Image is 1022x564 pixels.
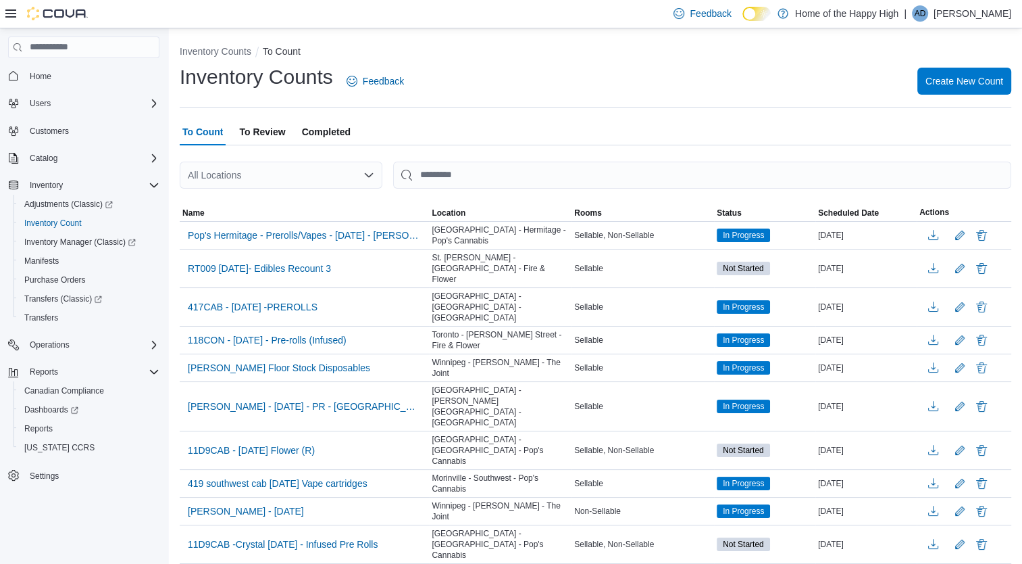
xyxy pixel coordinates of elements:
[182,225,426,245] button: Pop's Hermitage - Prerolls/Vapes - [DATE] - [PERSON_NAME] - [GEOGRAPHIC_DATA] - [GEOGRAPHIC_DATA]...
[432,500,569,522] span: Winnipeg - [PERSON_NAME] - The Joint
[30,471,59,481] span: Settings
[30,126,69,137] span: Customers
[717,333,770,347] span: In Progress
[19,383,159,399] span: Canadian Compliance
[432,291,569,323] span: [GEOGRAPHIC_DATA] - [GEOGRAPHIC_DATA] - [GEOGRAPHIC_DATA]
[904,5,906,22] p: |
[263,46,301,57] button: To Count
[723,505,764,517] span: In Progress
[723,301,764,313] span: In Progress
[19,272,91,288] a: Purchase Orders
[815,503,917,519] div: [DATE]
[188,300,317,314] span: 417CAB - [DATE] -PREROLLS
[19,215,87,231] a: Inventory Count
[14,419,165,438] button: Reports
[717,229,770,242] span: In Progress
[182,501,309,521] button: [PERSON_NAME] - [DATE]
[818,208,879,218] span: Scheduled Date
[815,360,917,376] div: [DATE]
[19,253,64,269] a: Manifests
[239,118,285,145] span: To Review
[571,398,714,415] div: Sellable
[182,258,336,279] button: RT009 [DATE]- Edibles Recount 3
[24,275,86,285] span: Purchase Orders
[14,271,165,289] button: Purchase Orders
[432,357,569,379] span: Winnipeg - [PERSON_NAME] - The Joint
[19,402,159,418] span: Dashboards
[952,440,968,461] button: Edit count details
[24,364,63,380] button: Reports
[973,503,990,519] button: Delete
[24,68,159,85] span: Home
[182,118,223,145] span: To Count
[188,333,347,347] span: 118CON - [DATE] - Pre-rolls (Infused)
[690,7,731,20] span: Feedback
[723,229,764,241] span: In Progress
[723,444,764,456] span: Not Started
[182,440,320,461] button: 11D9CAB - [DATE] Flower (R)
[188,538,378,551] span: 11D9CAB -Crystal [DATE] - Infused Pre Rolls
[571,360,714,376] div: Sellable
[24,122,159,139] span: Customers
[571,442,714,459] div: Sellable, Non-Sellable
[19,234,141,250] a: Inventory Manager (Classic)
[432,329,569,351] span: Toronto - [PERSON_NAME] Street - Fire & Flower
[14,308,165,327] button: Transfers
[14,289,165,308] a: Transfers (Classic)
[19,421,58,437] a: Reports
[182,534,383,555] button: 11D9CAB -Crystal [DATE] - Infused Pre Rolls
[934,5,1011,22] p: [PERSON_NAME]
[363,170,374,181] button: Open list of options
[182,358,376,378] button: [PERSON_NAME] Floor Stock Disposables
[571,332,714,348] div: Sellable
[24,177,159,193] span: Inventory
[432,208,465,218] span: Location
[30,180,63,191] span: Inventory
[19,310,63,326] a: Transfers
[24,442,95,453] span: [US_STATE] CCRS
[302,118,351,145] span: Completed
[973,227,990,243] button: Delete
[432,528,569,561] span: [GEOGRAPHIC_DATA] - [GEOGRAPHIC_DATA] - Pop's Cannabis
[815,442,917,459] div: [DATE]
[24,68,57,85] a: Home
[973,332,990,348] button: Delete
[180,46,251,57] button: Inventory Counts
[24,404,78,415] span: Dashboards
[952,297,968,317] button: Edit count details
[574,208,602,218] span: Rooms
[571,299,714,315] div: Sellable
[3,465,165,485] button: Settings
[14,400,165,419] a: Dashboards
[188,444,315,457] span: 11D9CAB - [DATE] Flower (R)
[917,68,1011,95] button: Create New Count
[19,196,118,212] a: Adjustments (Classic)
[30,71,51,82] span: Home
[19,402,84,418] a: Dashboards
[571,536,714,553] div: Sellable, Non-Sellable
[19,310,159,326] span: Transfers
[24,123,74,139] a: Customers
[188,477,367,490] span: 419 southwest cab [DATE] Vape cartridges
[188,504,304,518] span: [PERSON_NAME] - [DATE]
[8,61,159,521] nav: Complex example
[19,234,159,250] span: Inventory Manager (Classic)
[973,398,990,415] button: Delete
[14,214,165,233] button: Inventory Count
[30,98,51,109] span: Users
[723,477,764,490] span: In Progress
[952,358,968,378] button: Edit count details
[19,253,159,269] span: Manifests
[717,400,770,413] span: In Progress
[14,233,165,252] a: Inventory Manager (Classic)
[19,383,109,399] a: Canadian Compliance
[182,473,373,494] button: 419 southwest cab [DATE] Vape cartridges
[717,504,770,518] span: In Progress
[182,396,426,417] button: [PERSON_NAME] - [DATE] - PR - [GEOGRAPHIC_DATA] - [PERSON_NAME][GEOGRAPHIC_DATA] - [GEOGRAPHIC_DATA]
[815,332,917,348] div: [DATE]
[815,536,917,553] div: [DATE]
[24,337,159,353] span: Operations
[3,94,165,113] button: Users
[24,95,56,112] button: Users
